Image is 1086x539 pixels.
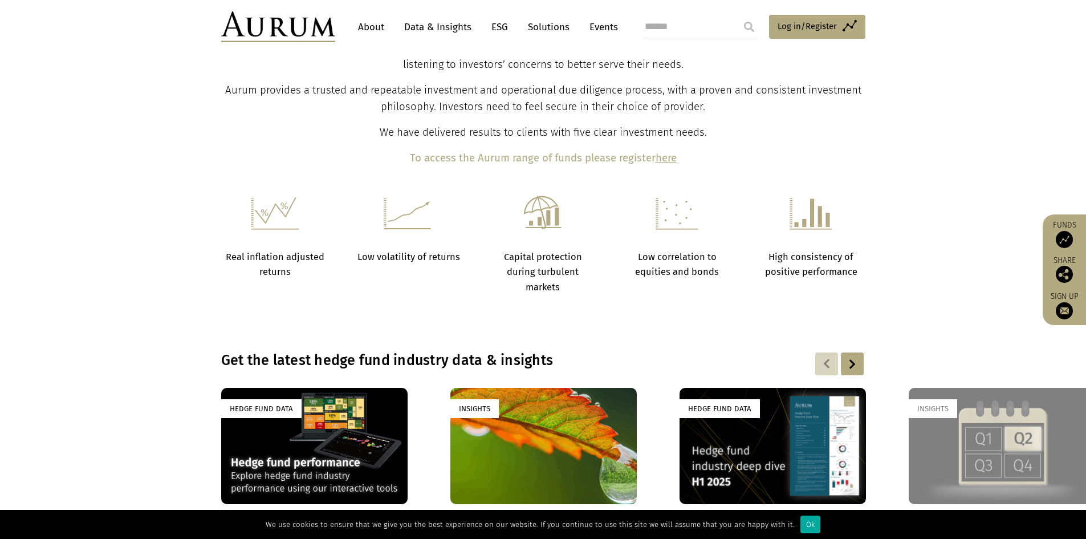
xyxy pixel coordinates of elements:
[1048,257,1080,283] div: Share
[380,126,707,139] span: We have delivered results to clients with five clear investment needs.
[656,152,677,164] a: here
[1056,266,1073,283] img: Share this post
[680,399,760,418] div: Hedge Fund Data
[221,399,302,418] div: Hedge Fund Data
[504,252,582,293] strong: Capital protection during turbulent markets
[769,15,865,39] a: Log in/Register
[352,17,390,38] a: About
[226,252,324,277] strong: Real inflation adjusted returns
[778,19,837,33] span: Log in/Register
[357,252,460,262] strong: Low volatility of returns
[765,252,857,277] strong: High consistency of positive performance
[522,17,575,38] a: Solutions
[221,352,718,369] h3: Get the latest hedge fund industry data & insights
[635,252,719,277] strong: Low correlation to equities and bonds
[909,399,957,418] div: Insights
[450,399,499,418] div: Insights
[410,152,656,164] b: To access the Aurum range of funds please register
[221,11,335,42] img: Aurum
[1048,220,1080,248] a: Funds
[486,17,514,38] a: ESG
[225,84,861,114] span: Aurum provides a trusted and repeatable investment and operational due diligence process, with a ...
[1056,231,1073,248] img: Access Funds
[1056,302,1073,319] img: Sign up to our newsletter
[584,17,618,38] a: Events
[1048,291,1080,319] a: Sign up
[800,516,820,533] div: Ok
[398,17,477,38] a: Data & Insights
[738,15,760,38] input: Submit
